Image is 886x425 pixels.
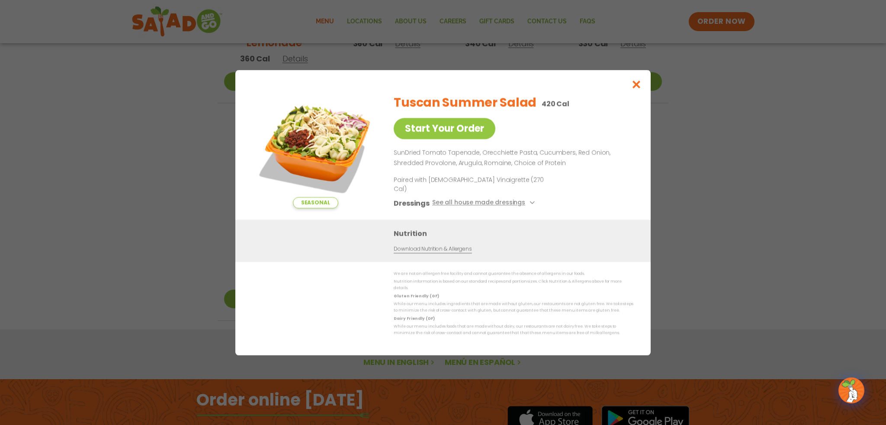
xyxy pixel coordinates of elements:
button: Close modal [623,70,651,99]
p: SunDried Tomato Tapenade, Orecchiette Pasta, Cucumbers, Red Onion, Shredded Provolone, Arugula, R... [394,148,630,169]
p: Nutrition information is based on our standard recipes and portion sizes. Click Nutrition & Aller... [394,278,633,292]
strong: Dairy Friendly (DF) [394,316,434,321]
h2: Tuscan Summer Salad [394,94,536,112]
span: Seasonal [293,197,338,208]
p: While our menu includes ingredients that are made without gluten, our restaurants are not gluten ... [394,301,633,314]
a: Start Your Order [394,118,495,139]
h3: Nutrition [394,228,638,239]
p: We are not an allergen free facility and cannot guarantee the absence of allergens in our foods. [394,271,633,277]
strong: Gluten Friendly (GF) [394,293,439,298]
button: See all house made dressings [432,198,537,208]
p: Paired with [DEMOGRAPHIC_DATA] Vinaigrette (270 Cal) [394,175,554,193]
a: Download Nutrition & Allergens [394,245,472,253]
img: Featured product photo for Tuscan Summer Salad [255,87,376,208]
h3: Dressings [394,198,430,208]
p: While our menu includes foods that are made without dairy, our restaurants are not dairy free. We... [394,323,633,337]
p: 420 Cal [542,99,569,109]
img: wpChatIcon [839,378,864,403]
